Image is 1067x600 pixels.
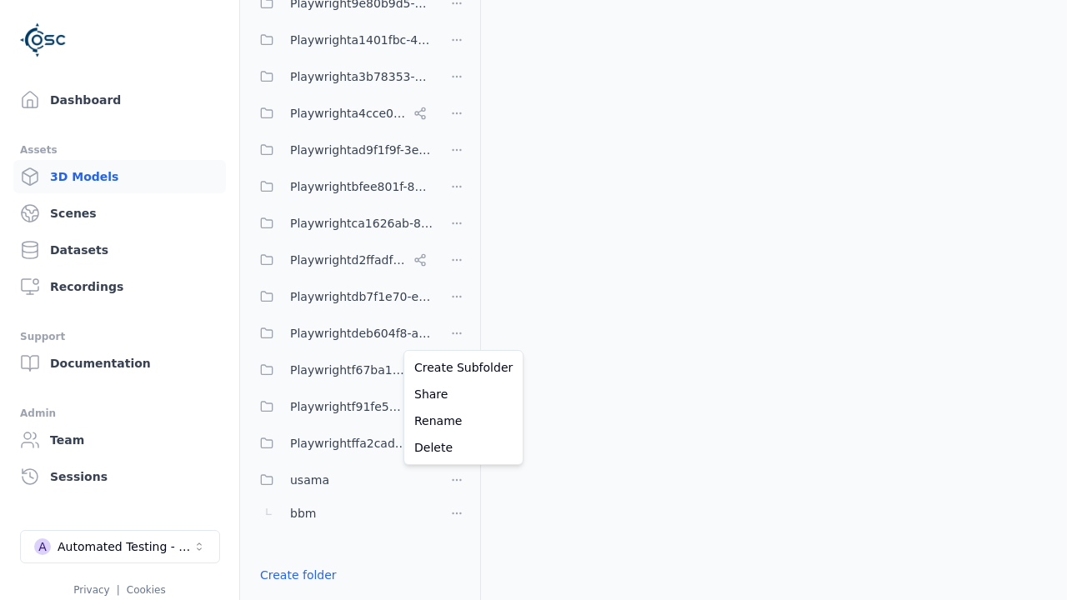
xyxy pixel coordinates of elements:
a: Share [408,381,519,407]
a: Rename [408,407,519,434]
a: Delete [408,434,519,461]
a: Create Subfolder [408,354,519,381]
